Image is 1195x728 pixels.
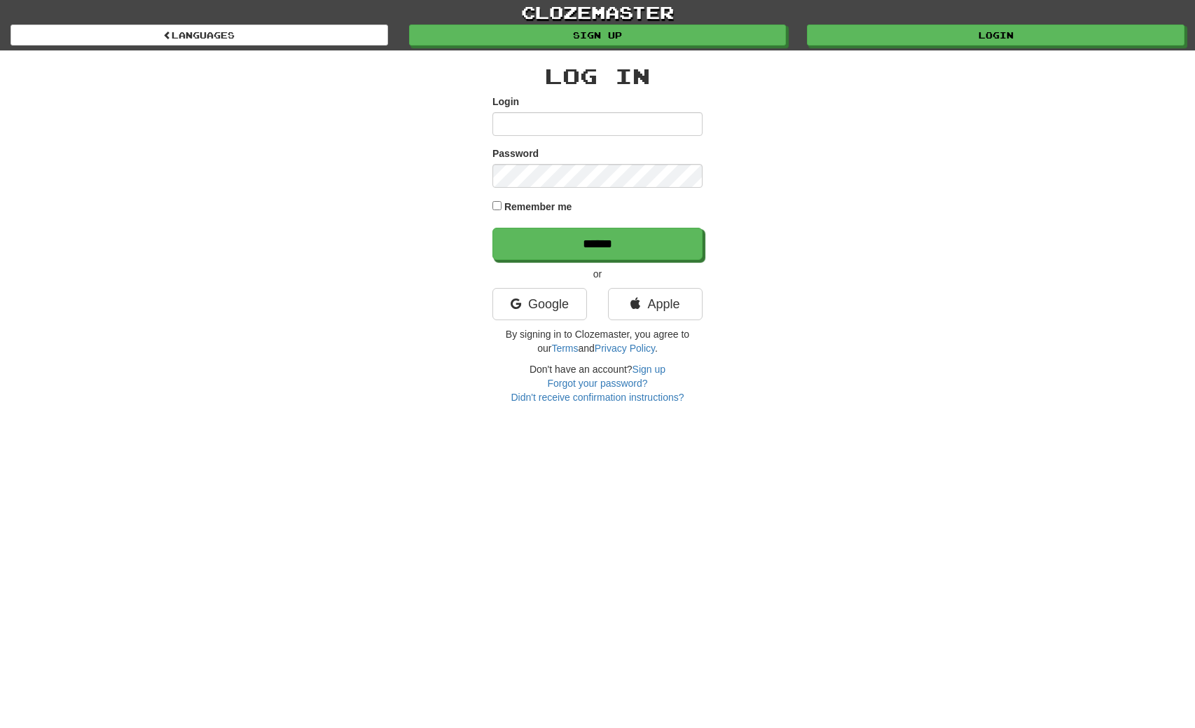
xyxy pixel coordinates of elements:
[492,288,587,320] a: Google
[492,95,519,109] label: Login
[504,200,572,214] label: Remember me
[492,267,703,281] p: or
[492,327,703,355] p: By signing in to Clozemaster, you agree to our and .
[551,343,578,354] a: Terms
[492,146,539,160] label: Password
[547,378,647,389] a: Forgot your password?
[608,288,703,320] a: Apple
[409,25,787,46] a: Sign up
[807,25,1184,46] a: Login
[595,343,655,354] a: Privacy Policy
[492,64,703,88] h2: Log In
[511,392,684,403] a: Didn't receive confirmation instructions?
[492,362,703,404] div: Don't have an account?
[633,364,665,375] a: Sign up
[11,25,388,46] a: Languages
